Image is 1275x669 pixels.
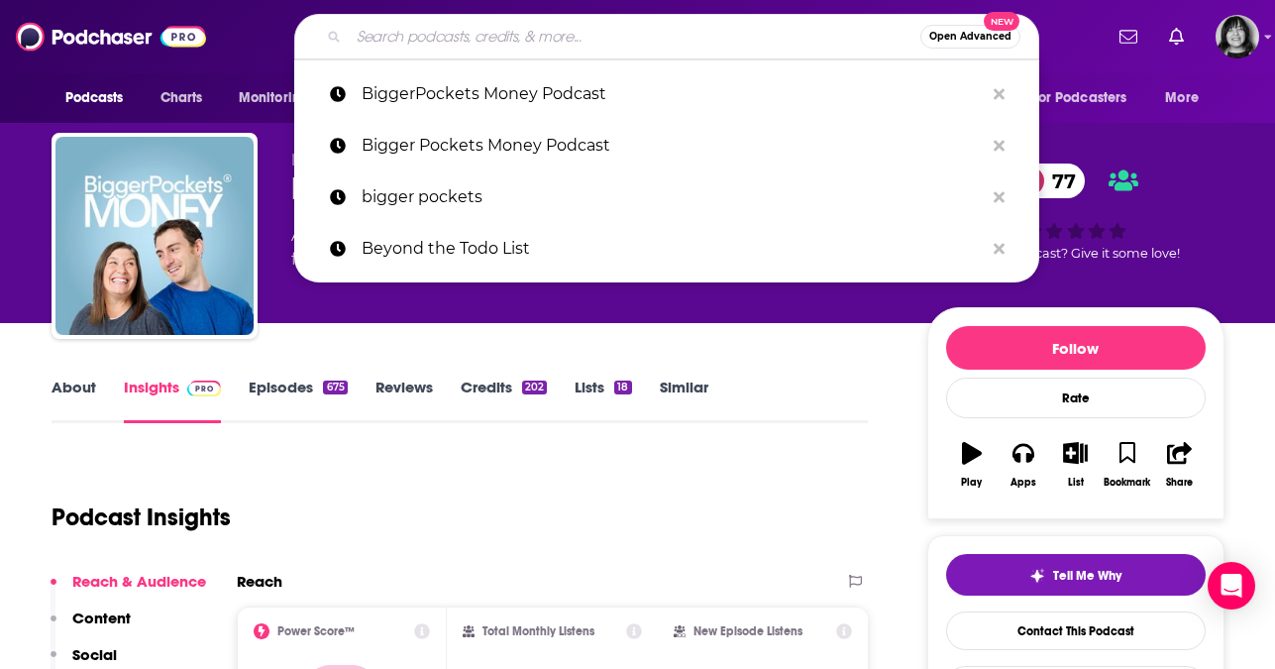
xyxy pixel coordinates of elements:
span: Podcasts [65,84,124,112]
a: Contact This Podcast [946,612,1206,650]
img: User Profile [1216,15,1259,58]
button: Reach & Audience [51,572,206,609]
a: 77 [1012,164,1086,198]
button: Show profile menu [1216,15,1259,58]
button: tell me why sparkleTell Me Why [946,554,1206,596]
div: Search podcasts, credits, & more... [294,14,1039,59]
a: Similar [660,378,708,423]
a: BiggerPockets Money Podcast [294,68,1039,120]
button: Apps [998,429,1049,501]
span: 77 [1032,164,1086,198]
h2: New Episode Listens [693,624,802,638]
div: Bookmark [1104,477,1150,489]
button: Follow [946,326,1206,370]
button: open menu [52,79,150,117]
button: Share [1153,429,1205,501]
div: A podcast [291,224,701,272]
a: Show notifications dropdown [1161,20,1192,54]
a: InsightsPodchaser Pro [124,378,222,423]
a: Credits202 [461,378,547,423]
span: Good podcast? Give it some love! [972,246,1180,261]
span: More [1165,84,1199,112]
a: Beyond the Todo List [294,223,1039,275]
div: Open Intercom Messenger [1208,562,1255,610]
button: open menu [1019,79,1156,117]
div: 675 [323,381,347,394]
span: BiggerPockets [291,151,414,169]
h2: Reach [237,572,282,591]
a: Episodes675 [249,378,347,423]
div: Share [1166,477,1193,489]
h2: Total Monthly Listens [482,624,594,638]
div: 18 [614,381,631,394]
img: Podchaser Pro [187,381,222,396]
span: Tell Me Why [1053,568,1121,584]
div: Rate [946,378,1206,418]
h2: Power Score™ [277,624,355,638]
a: Bigger Pockets Money Podcast [294,120,1039,171]
span: Open Advanced [929,32,1011,42]
span: New [984,12,1019,31]
div: List [1068,477,1084,489]
a: Lists18 [575,378,631,423]
button: Play [946,429,998,501]
a: About [52,378,96,423]
div: 202 [522,381,547,394]
a: Show notifications dropdown [1112,20,1145,54]
span: For Podcasters [1032,84,1127,112]
img: Podchaser - Follow, Share and Rate Podcasts [16,18,206,56]
button: Bookmark [1102,429,1153,501]
p: Social [72,645,117,664]
p: BiggerPockets Money Podcast [362,68,984,120]
button: Open AdvancedNew [920,25,1020,49]
div: Play [961,477,982,489]
span: Charts [160,84,203,112]
a: Reviews [375,378,433,423]
button: open menu [1151,79,1223,117]
img: tell me why sparkle [1029,568,1045,584]
div: 77Good podcast? Give it some love! [927,151,1224,274]
button: Content [51,609,131,645]
a: bigger pockets [294,171,1039,223]
button: open menu [225,79,335,117]
span: Monitoring [239,84,309,112]
p: Reach & Audience [72,572,206,591]
p: Bigger Pockets Money Podcast [362,120,984,171]
span: featuring [291,248,701,272]
p: bigger pockets [362,171,984,223]
button: List [1049,429,1101,501]
img: BiggerPockets Money Podcast [55,137,254,335]
h1: Podcast Insights [52,502,231,532]
span: Logged in as parkdalepublicity1 [1216,15,1259,58]
p: Content [72,609,131,627]
p: Beyond the Todo List [362,223,984,275]
a: Charts [148,79,215,117]
input: Search podcasts, credits, & more... [349,21,920,53]
div: Apps [1010,477,1036,489]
